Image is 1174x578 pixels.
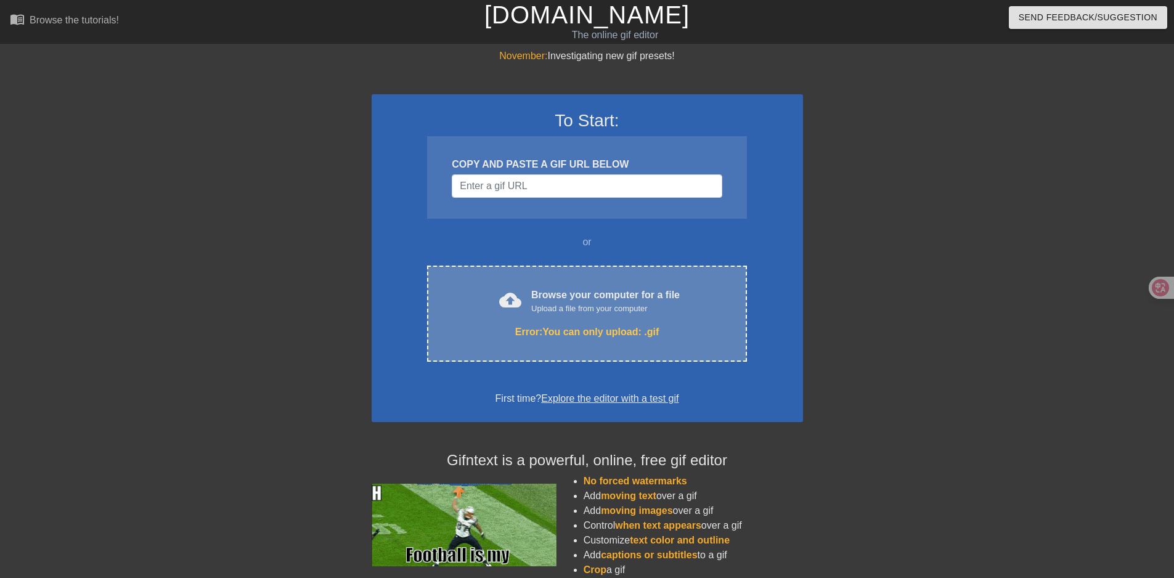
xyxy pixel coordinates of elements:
[453,325,720,340] div: Error: You can only upload: .gif
[1009,6,1167,29] button: Send Feedback/Suggestion
[584,476,687,486] span: No forced watermarks
[584,533,803,548] li: Customize
[30,15,119,25] div: Browse the tutorials!
[601,550,697,560] span: captions or subtitles
[531,303,680,315] div: Upload a file from your computer
[499,289,521,311] span: cloud_upload
[584,563,803,577] li: a gif
[584,548,803,563] li: Add to a gif
[601,505,672,516] span: moving images
[541,393,679,404] a: Explore the editor with a test gif
[404,235,771,250] div: or
[630,535,730,545] span: text color and outline
[10,12,119,31] a: Browse the tutorials!
[584,564,606,575] span: Crop
[531,288,680,315] div: Browse your computer for a file
[397,28,833,43] div: The online gif editor
[584,503,803,518] li: Add over a gif
[372,452,803,470] h4: Gifntext is a powerful, online, free gif editor
[372,49,803,63] div: Investigating new gif presets!
[388,110,787,131] h3: To Start:
[1019,10,1157,25] span: Send Feedback/Suggestion
[484,1,690,28] a: [DOMAIN_NAME]
[372,484,556,566] img: football_small.gif
[615,520,701,531] span: when text appears
[10,12,25,26] span: menu_book
[584,489,803,503] li: Add over a gif
[584,518,803,533] li: Control over a gif
[388,391,787,406] div: First time?
[499,51,547,61] span: November:
[452,174,722,198] input: Username
[601,490,656,501] span: moving text
[452,157,722,172] div: COPY AND PASTE A GIF URL BELOW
